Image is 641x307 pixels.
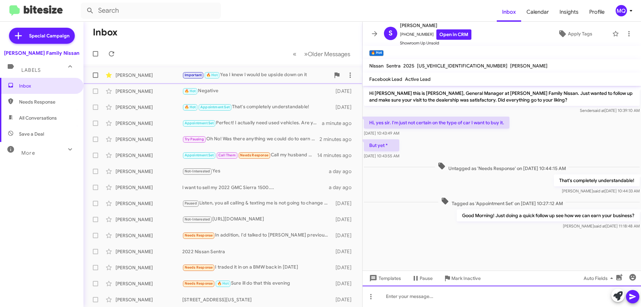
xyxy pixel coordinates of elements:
[400,29,471,40] span: [PHONE_NUMBER]
[319,136,357,143] div: 2 minutes ago
[116,152,182,159] div: [PERSON_NAME]
[185,137,204,141] span: Try Pausing
[457,209,640,221] p: Good Morning! Just doing a quick follow up see how we can earn your business?
[389,28,393,39] span: S
[19,115,57,121] span: All Conversations
[185,233,213,238] span: Needs Response
[185,105,196,109] span: 🔥 Hot
[420,272,433,284] span: Pause
[185,201,197,205] span: Paused
[182,296,332,303] div: [STREET_ADDRESS][US_STATE]
[19,99,76,105] span: Needs Response
[116,72,182,79] div: [PERSON_NAME]
[332,216,357,223] div: [DATE]
[289,47,354,61] nav: Page navigation example
[9,28,75,44] a: Special Campaign
[510,63,548,69] span: [PERSON_NAME]
[116,200,182,207] div: [PERSON_NAME]
[293,50,296,58] span: «
[329,184,357,191] div: a day ago
[19,83,76,89] span: Inbox
[332,200,357,207] div: [DATE]
[400,40,471,46] span: Showroom Up Unsold
[185,73,202,77] span: Important
[182,103,332,111] div: That's completely understandable!
[436,29,471,40] a: Open in CRM
[182,167,329,175] div: Yes
[116,232,182,239] div: [PERSON_NAME]
[438,197,566,207] span: Tagged as 'Appointment Set' on [DATE] 10:27:12 AM
[185,89,196,93] span: 🔥 Hot
[182,119,322,127] div: Perfect! I actually need used vehicles. Are you available to bring it in [DATE] or [DATE]?
[329,168,357,175] div: a day ago
[21,67,41,73] span: Labels
[19,131,44,137] span: Save a Deal
[406,272,438,284] button: Pause
[568,28,592,40] span: Apply Tags
[364,153,399,158] span: [DATE] 10:43:55 AM
[185,153,214,157] span: Appointment Set
[21,150,35,156] span: More
[610,5,634,16] button: MQ
[364,131,399,136] span: [DATE] 10:43:49 AM
[182,199,332,207] div: Listen, you all calling & texting me is not going to change the facts. I told [PERSON_NAME]'m at ...
[116,184,182,191] div: [PERSON_NAME]
[364,117,509,129] p: Hi, yes sir. I'm just not certain on the type of car I want to buy it.
[116,120,182,127] div: [PERSON_NAME]
[93,27,118,38] h1: Inbox
[578,272,621,284] button: Auto Fields
[593,108,605,113] span: said at
[182,184,329,191] div: I want to sell my 2022 GMC Sierra 1500....
[580,108,640,113] span: Sender [DATE] 10:39:10 AM
[332,264,357,271] div: [DATE]
[116,264,182,271] div: [PERSON_NAME]
[182,215,332,223] div: [URL][DOMAIN_NAME]
[185,169,210,173] span: Not-Interested
[403,63,414,69] span: 2025
[116,88,182,95] div: [PERSON_NAME]
[240,153,268,157] span: Needs Response
[116,168,182,175] div: [PERSON_NAME]
[369,50,384,56] small: 🔥 Hot
[554,2,584,22] a: Insights
[369,76,402,82] span: Facebook Lead
[521,2,554,22] a: Calendar
[116,104,182,111] div: [PERSON_NAME]
[29,32,69,39] span: Special Campaign
[182,280,332,287] div: Sure ill do that this evening
[4,50,79,56] div: [PERSON_NAME] Family Nissan
[206,73,218,77] span: 🔥 Hot
[116,296,182,303] div: [PERSON_NAME]
[185,217,210,221] span: Not-Interested
[332,232,357,239] div: [DATE]
[584,2,610,22] a: Profile
[386,63,401,69] span: Sentra
[363,272,406,284] button: Templates
[554,174,640,186] p: That's completely understandable!
[584,272,616,284] span: Auto Fields
[497,2,521,22] a: Inbox
[332,104,357,111] div: [DATE]
[81,3,221,19] input: Search
[182,248,332,255] div: 2022 Nissan Sentra
[182,264,332,271] div: I traded it in on a BMW back in [DATE]
[116,136,182,143] div: [PERSON_NAME]
[332,280,357,287] div: [DATE]
[368,272,401,284] span: Templates
[435,162,569,172] span: Untagged as 'Needs Response' on [DATE] 10:44:15 AM
[369,63,384,69] span: Nissan
[116,280,182,287] div: [PERSON_NAME]
[541,28,609,40] button: Apply Tags
[182,151,317,159] div: Call my husband at [PHONE_NUMBER]
[185,281,213,286] span: Needs Response
[400,21,471,29] span: [PERSON_NAME]
[304,50,308,58] span: »
[322,120,357,127] div: a minute ago
[289,47,300,61] button: Previous
[218,153,236,157] span: Call Them
[185,121,214,125] span: Appointment Set
[116,248,182,255] div: [PERSON_NAME]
